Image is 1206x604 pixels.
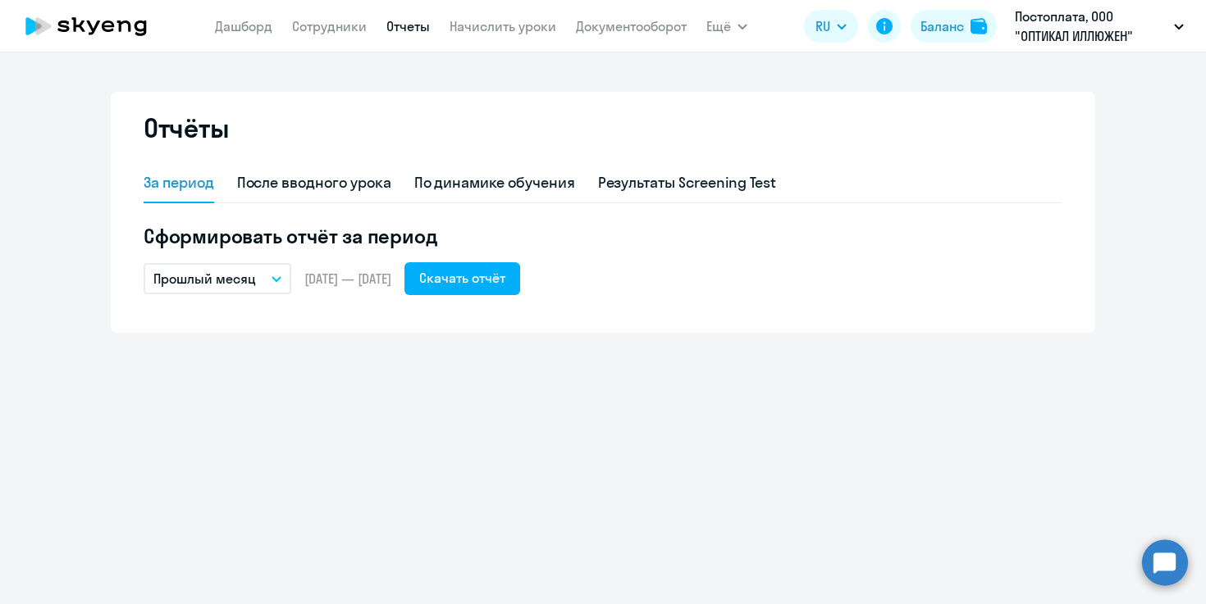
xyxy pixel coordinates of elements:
[419,268,505,288] div: Скачать отчёт
[971,18,987,34] img: balance
[215,18,272,34] a: Дашборд
[1007,7,1192,46] button: Постоплата, ООО "ОПТИКАЛ ИЛЛЮЖЕН"
[815,16,830,36] span: RU
[144,263,291,294] button: Прошлый месяц
[144,111,229,144] h2: Отчёты
[404,262,520,295] button: Скачать отчёт
[1015,7,1167,46] p: Постоплата, ООО "ОПТИКАЛ ИЛЛЮЖЕН"
[414,172,575,193] div: По динамике обучения
[304,270,391,288] span: [DATE] — [DATE]
[598,172,777,193] div: Результаты Screening Test
[706,16,731,36] span: Ещё
[144,172,214,193] div: За период
[706,10,747,43] button: Ещё
[153,269,256,288] p: Прошлый месяц
[237,172,391,193] div: После вводного урока
[576,18,687,34] a: Документооборот
[450,18,556,34] a: Начислить уроки
[144,223,1062,249] h5: Сформировать отчёт за период
[911,10,997,43] button: Балансbalance
[804,10,858,43] button: RU
[386,18,430,34] a: Отчеты
[292,18,367,34] a: Сотрудники
[920,16,964,36] div: Баланс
